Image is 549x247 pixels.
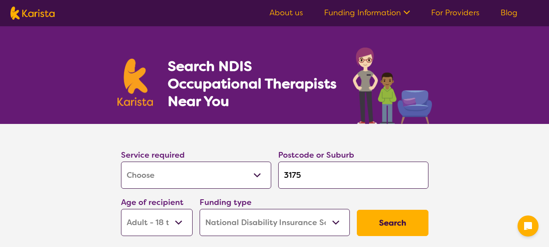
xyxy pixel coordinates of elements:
[324,7,410,18] a: Funding Information
[357,210,428,236] button: Search
[278,150,354,160] label: Postcode or Suburb
[168,57,338,110] h1: Search NDIS Occupational Therapists Near You
[501,7,518,18] a: Blog
[10,7,55,20] img: Karista logo
[200,197,252,208] label: Funding type
[121,150,185,160] label: Service required
[431,7,480,18] a: For Providers
[353,47,432,124] img: occupational-therapy
[278,162,428,189] input: Type
[117,59,153,106] img: Karista logo
[269,7,303,18] a: About us
[121,197,183,208] label: Age of recipient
